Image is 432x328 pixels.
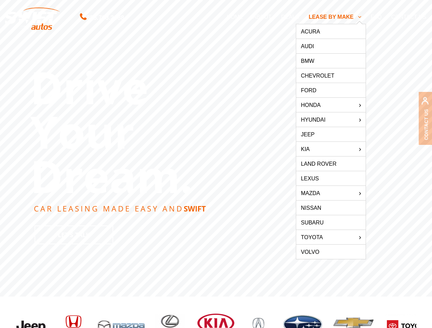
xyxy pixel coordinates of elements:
a: Volvo [296,245,366,259]
a: ABOUT [248,10,276,24]
a: Hyundai [296,112,366,127]
a: Toyota [296,230,366,244]
rs-layer: Drive Your Dream. [30,65,193,198]
a: Lexus [296,171,366,186]
strong: SWIFT [184,203,206,214]
a: HOME [222,10,248,24]
a: HONDA [296,98,366,112]
a: FAQ [366,10,387,24]
a: BMW [296,54,366,68]
span: 855.793.2888 [87,13,124,23]
a: Nissan [296,201,366,215]
a: Jeep [296,127,366,141]
a: Let's Talk [35,225,113,244]
a: Mazda [296,186,366,200]
a: Subaru [296,215,366,230]
rs-layer: CAR LEASING MADE EASY AND [34,205,206,212]
a: Ford [296,83,366,97]
a: KIA [296,142,366,156]
a: Acura [296,24,366,39]
a: DEALS [276,10,304,24]
a: 855.793.2888 [80,15,124,21]
a: LEASE BY MAKE [304,10,366,24]
a: Land Rover [296,156,366,171]
a: Chevrolet [296,68,366,83]
a: Audi [296,39,366,53]
a: CONTACT US [387,10,431,24]
img: Swift Autos [5,3,60,30]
